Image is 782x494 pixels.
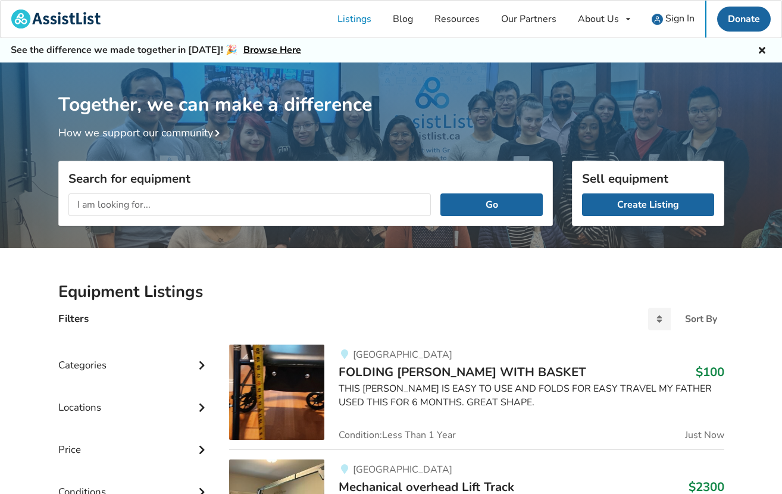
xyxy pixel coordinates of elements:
[652,14,663,25] img: user icon
[685,430,724,440] span: Just Now
[424,1,490,37] a: Resources
[440,193,542,216] button: Go
[717,7,771,32] a: Donate
[685,314,717,324] div: Sort By
[58,62,724,117] h1: Together, we can make a difference
[58,282,724,302] h2: Equipment Listings
[578,14,619,24] div: About Us
[582,193,714,216] a: Create Listing
[68,171,543,186] h3: Search for equipment
[339,382,724,409] div: THIS [PERSON_NAME] IS EASY TO USE AND FOLDS FOR EASY TRAVEL MY FATHER USED THIS FOR 6 MONTHS. GRE...
[58,420,211,462] div: Price
[339,364,586,380] span: FOLDING [PERSON_NAME] WITH BASKET
[339,430,456,440] span: Condition: Less Than 1 Year
[11,44,301,57] h5: See the difference we made together in [DATE]! 🎉
[58,126,225,140] a: How we support our community
[696,364,724,380] h3: $100
[229,345,324,440] img: mobility-folding walker with basket
[243,43,301,57] a: Browse Here
[353,348,452,361] span: [GEOGRAPHIC_DATA]
[353,463,452,476] span: [GEOGRAPHIC_DATA]
[582,171,714,186] h3: Sell equipment
[229,345,724,449] a: mobility-folding walker with basket[GEOGRAPHIC_DATA]FOLDING [PERSON_NAME] WITH BASKET$100THIS [PE...
[665,12,695,25] span: Sign In
[68,193,431,216] input: I am looking for...
[11,10,101,29] img: assistlist-logo
[58,312,89,326] h4: Filters
[490,1,567,37] a: Our Partners
[327,1,382,37] a: Listings
[641,1,705,37] a: user icon Sign In
[58,335,211,377] div: Categories
[58,377,211,420] div: Locations
[382,1,424,37] a: Blog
